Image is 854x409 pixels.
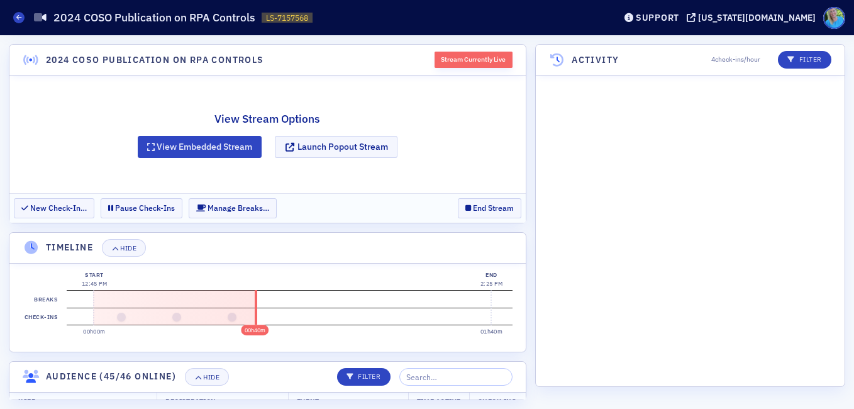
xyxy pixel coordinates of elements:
button: End Stream [458,198,521,218]
time: 00h00m [83,328,106,335]
p: Filter [347,372,381,382]
h1: 2024 COSO Publication on RPA Controls [53,10,255,25]
h4: Audience (45/46 online) [46,370,176,383]
button: Manage Breaks… [189,198,277,218]
div: End [480,271,502,279]
h4: 2024 COSO Publication on RPA Controls [46,53,264,67]
time: 12:45 PM [82,280,108,287]
button: New Check-In… [14,198,94,218]
h2: View Stream Options [138,111,398,127]
div: Hide [120,245,136,252]
time: 2:25 PM [480,280,502,287]
time: 01h40m [480,328,503,335]
button: View Embedded Stream [138,136,262,158]
button: Filter [337,368,391,386]
div: Stream Currently Live [435,52,513,68]
button: Hide [185,368,229,386]
button: [US_STATE][DOMAIN_NAME] [687,13,820,22]
span: 4 check-ins/hour [711,55,760,65]
label: Check-ins [22,308,60,326]
div: [US_STATE][DOMAIN_NAME] [698,12,816,23]
h4: Timeline [46,241,93,254]
button: Filter [778,51,831,69]
div: Support [636,12,679,23]
button: Launch Popout Stream [275,136,397,158]
span: LS-7157568 [266,13,308,23]
input: Search… [399,368,513,386]
div: Start [82,271,108,279]
label: Breaks [32,291,60,308]
button: Pause Check-Ins [101,198,182,218]
time: 00h40m [245,327,265,333]
h4: Activity [572,53,619,67]
span: Profile [823,7,845,29]
div: Hide [203,374,219,381]
button: Hide [102,239,146,257]
p: Filter [787,55,822,65]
